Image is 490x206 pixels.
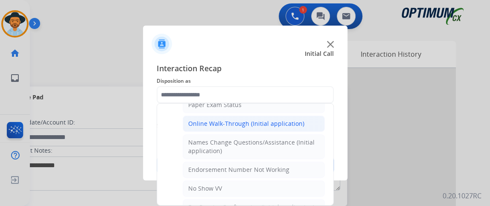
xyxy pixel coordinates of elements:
p: 0.20.1027RC [443,191,481,201]
img: contactIcon [152,34,172,54]
div: Endorsement Number Not Working [188,165,289,174]
span: Interaction Recap [157,62,334,76]
div: Paper Exam Status [188,101,242,109]
span: Disposition as [157,76,334,86]
div: Online Walk-Through (Initial application) [188,119,304,128]
span: Initial Call [305,49,334,58]
div: No Show VV [188,184,222,193]
div: Names Change Questions/Assistance (Initial application) [188,138,319,155]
